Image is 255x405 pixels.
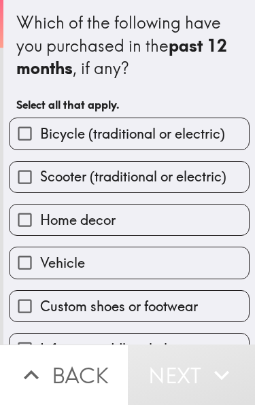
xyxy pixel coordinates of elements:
[40,253,85,272] span: Vehicle
[10,291,249,321] button: Custom shoes or footwear
[40,124,225,143] span: Bicycle (traditional or electric)
[10,334,249,364] button: Infant or toddler clothes
[10,205,249,235] button: Home decor
[16,97,242,112] h6: Select all that apply.
[10,162,249,192] button: Scooter (traditional or electric)
[10,247,249,278] button: Vehicle
[40,340,185,359] span: Infant or toddler clothes
[40,297,198,316] span: Custom shoes or footwear
[40,211,116,230] span: Home decor
[10,118,249,149] button: Bicycle (traditional or electric)
[16,12,242,80] div: Which of the following have you purchased in the , if any?
[40,167,226,186] span: Scooter (traditional or electric)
